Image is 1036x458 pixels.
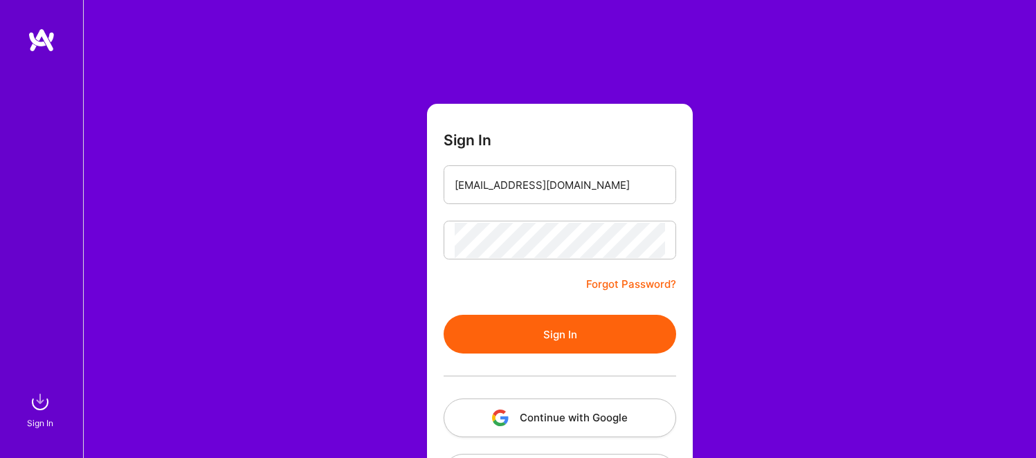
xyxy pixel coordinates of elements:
[444,131,491,149] h3: Sign In
[444,315,676,354] button: Sign In
[29,388,54,430] a: sign inSign In
[586,276,676,293] a: Forgot Password?
[27,416,53,430] div: Sign In
[455,167,665,203] input: Email...
[444,399,676,437] button: Continue with Google
[28,28,55,53] img: logo
[492,410,509,426] img: icon
[26,388,54,416] img: sign in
